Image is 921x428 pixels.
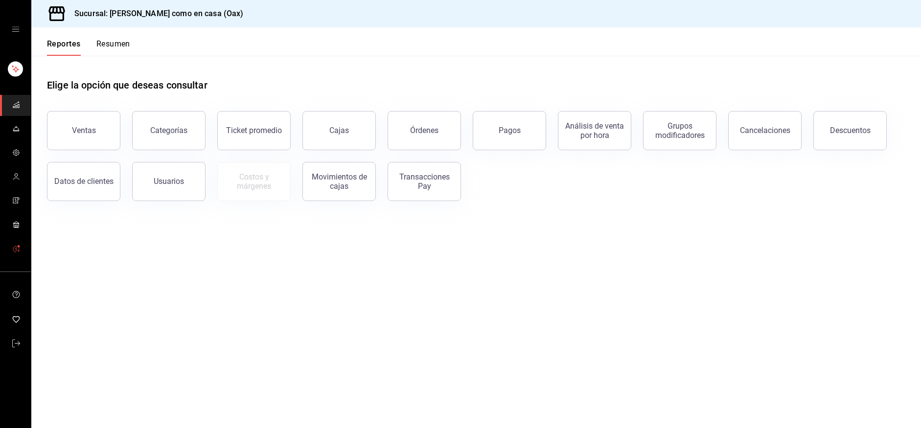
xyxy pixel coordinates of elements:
[830,126,871,135] div: Descuentos
[96,39,130,56] button: Resumen
[302,111,376,150] a: Cajas
[54,177,114,186] div: Datos de clientes
[132,162,206,201] button: Usuarios
[309,172,369,191] div: Movimientos de cajas
[154,177,184,186] div: Usuarios
[217,111,291,150] button: Ticket promedio
[643,111,716,150] button: Grupos modificadores
[150,126,187,135] div: Categorías
[302,162,376,201] button: Movimientos de cajas
[224,172,284,191] div: Costos y márgenes
[47,162,120,201] button: Datos de clientes
[728,111,802,150] button: Cancelaciones
[47,78,207,92] h1: Elige la opción que deseas consultar
[649,121,710,140] div: Grupos modificadores
[558,111,631,150] button: Análisis de venta por hora
[47,39,130,56] div: navigation tabs
[67,8,244,20] h3: Sucursal: [PERSON_NAME] como en casa (Oax)
[72,126,96,135] div: Ventas
[499,126,521,135] div: Pagos
[329,125,349,136] div: Cajas
[47,111,120,150] button: Ventas
[564,121,625,140] div: Análisis de venta por hora
[740,126,790,135] div: Cancelaciones
[226,126,282,135] div: Ticket promedio
[813,111,887,150] button: Descuentos
[217,162,291,201] button: Contrata inventarios para ver este reporte
[388,162,461,201] button: Transacciones Pay
[47,39,81,56] button: Reportes
[12,25,20,33] button: open drawer
[132,111,206,150] button: Categorías
[394,172,455,191] div: Transacciones Pay
[473,111,546,150] button: Pagos
[410,126,438,135] div: Órdenes
[388,111,461,150] button: Órdenes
